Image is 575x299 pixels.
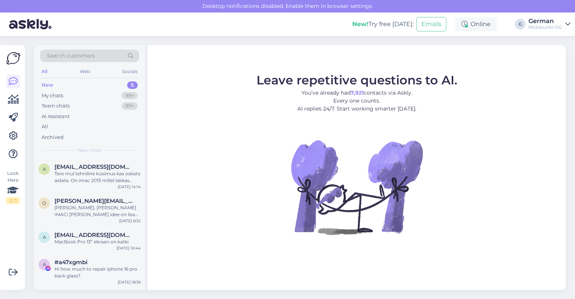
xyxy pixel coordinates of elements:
div: [DATE] 10:44 [117,245,141,251]
div: Tere mul tehniline küsimus kas oskate aidata. On imac 2013 millel lakkas paarpäva tagasi inboxi m... [54,170,141,184]
div: 5 [127,81,138,89]
div: [DATE] 18:36 [118,279,141,285]
div: Online [455,17,497,31]
span: a [43,166,46,172]
b: 7,921 [351,89,364,96]
div: All [42,123,48,131]
div: Web [78,67,92,76]
div: Hi how much to repair iphone 16 pro back glass? [54,266,141,279]
div: German [528,18,562,24]
div: 99+ [121,92,138,100]
div: [DATE] 8:32 [119,218,141,224]
p: You’ve already had contacts via Askly. Every one counts. AI replies 24/7. Start working smarter [... [256,89,457,113]
span: oliver.villo@gmail.com [54,198,133,204]
button: Emails [416,17,446,31]
span: arno.ounvaart@gmail.com [54,164,133,170]
img: No Chat active [289,119,425,255]
div: All [40,67,49,76]
div: Look Here [6,170,20,204]
span: a [43,234,46,240]
a: GermanMobipunkt OÜ [528,18,570,30]
div: G [515,19,525,30]
span: Search customers [47,52,95,60]
div: MacBook Pro 13” ekraan on katki [54,238,141,245]
div: Mobipunkt OÜ [528,24,562,30]
div: New [42,81,53,89]
div: 99+ [121,102,138,110]
span: arafin@me.com [54,232,133,238]
span: a [43,262,46,267]
div: [DATE] 14:14 [118,184,141,190]
span: #a47xgmbi [54,259,87,266]
div: My chats [42,92,63,100]
div: Socials [121,67,139,76]
b: New! [352,20,368,28]
div: Archived [42,134,64,141]
div: Try free [DATE]: [352,20,413,29]
div: 2 / 3 [6,197,20,204]
span: New chats [78,147,102,154]
img: Askly Logo [6,51,20,65]
span: o [42,200,46,206]
div: AI Assistant [42,113,70,120]
div: [PERSON_NAME], [PERSON_NAME] IMACi [PERSON_NAME] idee on lisada veel kaks välist ekraani. Kas sel... [54,204,141,218]
div: Team chats [42,102,70,110]
span: Leave repetitive questions to AI. [256,73,457,87]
